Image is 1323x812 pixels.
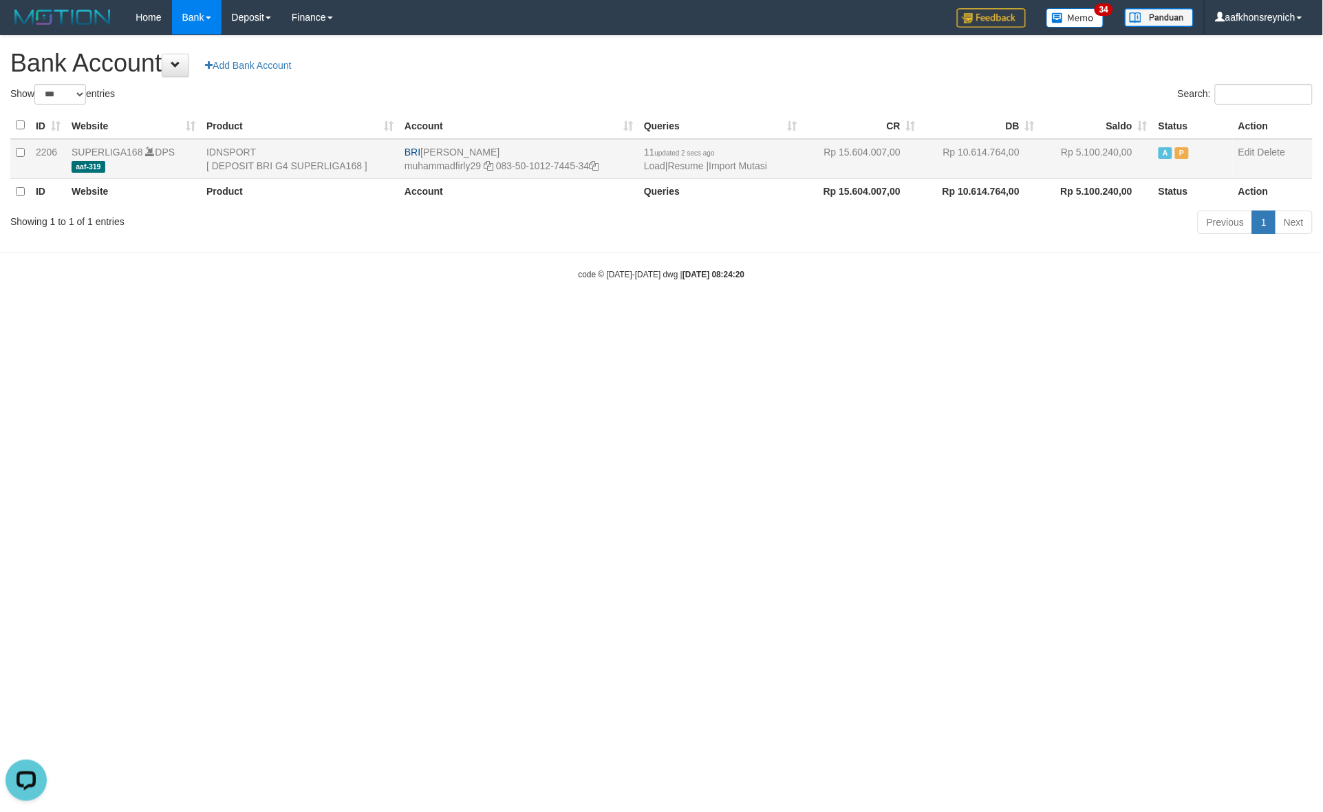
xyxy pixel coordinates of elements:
[1159,147,1172,159] span: Active
[30,139,66,179] td: 2206
[34,84,86,105] select: Showentries
[655,149,715,157] span: updated 2 secs ago
[66,112,201,139] th: Website: activate to sort column ascending
[1233,112,1313,139] th: Action
[1258,147,1285,158] a: Delete
[1275,211,1313,234] a: Next
[802,178,921,204] th: Rp 15.604.007,00
[921,178,1040,204] th: Rp 10.614.764,00
[1153,112,1233,139] th: Status
[682,270,744,279] strong: [DATE] 08:24:20
[399,112,638,139] th: Account: activate to sort column ascending
[201,178,399,204] th: Product
[1238,147,1255,158] a: Edit
[1046,8,1104,28] img: Button%20Memo.svg
[66,139,201,179] td: DPS
[10,209,541,228] div: Showing 1 to 1 of 1 entries
[1153,178,1233,204] th: Status
[72,147,143,158] a: SUPERLIGA168
[405,147,420,158] span: BRI
[201,112,399,139] th: Product: activate to sort column ascending
[638,178,802,204] th: Queries
[802,112,921,139] th: CR: activate to sort column ascending
[644,160,665,171] a: Load
[484,160,493,171] a: Copy muhammadfirly29 to clipboard
[10,7,115,28] img: MOTION_logo.png
[405,160,481,171] a: muhammadfirly29
[196,54,300,77] a: Add Bank Account
[1040,112,1153,139] th: Saldo: activate to sort column ascending
[399,178,638,204] th: Account
[957,8,1026,28] img: Feedback.jpg
[1233,178,1313,204] th: Action
[10,84,115,105] label: Show entries
[30,178,66,204] th: ID
[201,139,399,179] td: IDNSPORT [ DEPOSIT BRI G4 SUPERLIGA168 ]
[1215,84,1313,105] input: Search:
[1198,211,1253,234] a: Previous
[1040,178,1153,204] th: Rp 5.100.240,00
[1252,211,1276,234] a: 1
[66,178,201,204] th: Website
[668,160,704,171] a: Resume
[709,160,767,171] a: Import Mutasi
[644,147,767,171] span: | |
[1125,8,1194,27] img: panduan.png
[590,160,599,171] a: Copy 083501012744534 to clipboard
[399,139,638,179] td: [PERSON_NAME] 083-50-1012-7445-34
[644,147,715,158] span: 11
[1178,84,1313,105] label: Search:
[1040,139,1153,179] td: Rp 5.100.240,00
[10,50,1313,77] h1: Bank Account
[638,112,802,139] th: Queries: activate to sort column ascending
[30,112,66,139] th: ID: activate to sort column ascending
[6,6,47,47] button: Open LiveChat chat widget
[921,112,1040,139] th: DB: activate to sort column ascending
[579,270,745,279] small: code © [DATE]-[DATE] dwg |
[72,161,105,173] span: aaf-319
[1175,147,1189,159] span: Paused
[802,139,921,179] td: Rp 15.604.007,00
[1095,3,1113,16] span: 34
[921,139,1040,179] td: Rp 10.614.764,00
